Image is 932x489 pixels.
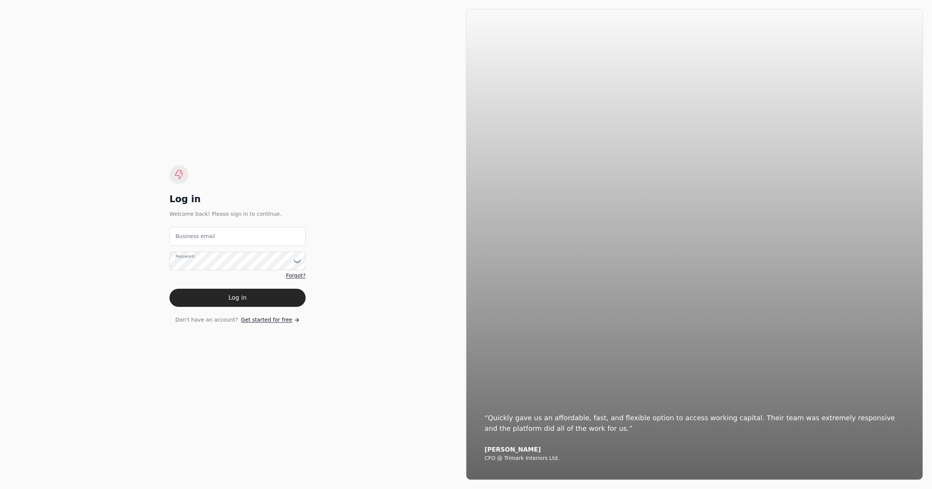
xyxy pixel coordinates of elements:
div: CFO @ Trimark Interiors Ltd. [485,455,904,462]
div: Welcome back! Please sign in to continue. [169,210,306,218]
a: Forgot? [286,272,306,280]
a: Get started for free [241,316,300,324]
label: Business email [176,232,215,240]
span: Get started for free [241,316,292,324]
label: Password [176,254,194,260]
button: Log in [169,289,306,307]
div: “Quickly gave us an affordable, fast, and flexible option to access working capital. Their team w... [485,413,904,434]
span: Don't have an account? [175,316,238,324]
div: Log in [169,193,306,205]
div: [PERSON_NAME] [485,446,904,453]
